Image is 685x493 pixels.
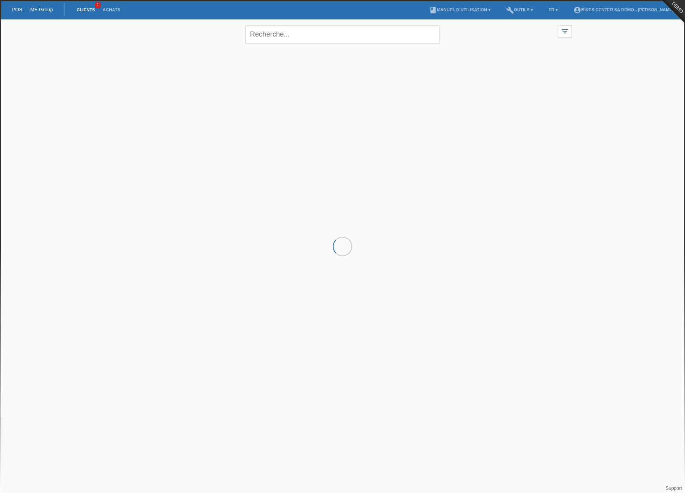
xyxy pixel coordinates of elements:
[425,7,495,12] a: bookManuel d’utilisation ▾
[245,25,440,44] input: Recherche...
[570,7,681,12] a: account_circleBIKES CENTER SA Demo - [PERSON_NAME] ▾
[502,7,537,12] a: buildOutils ▾
[99,7,124,12] a: Achats
[506,6,514,14] i: build
[666,486,682,491] a: Support
[561,27,569,35] i: filter_list
[573,6,581,14] i: account_circle
[12,7,53,12] a: POS — MF Group
[545,7,562,12] a: FR ▾
[95,2,101,9] span: 1
[429,6,437,14] i: book
[73,7,99,12] a: Clients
